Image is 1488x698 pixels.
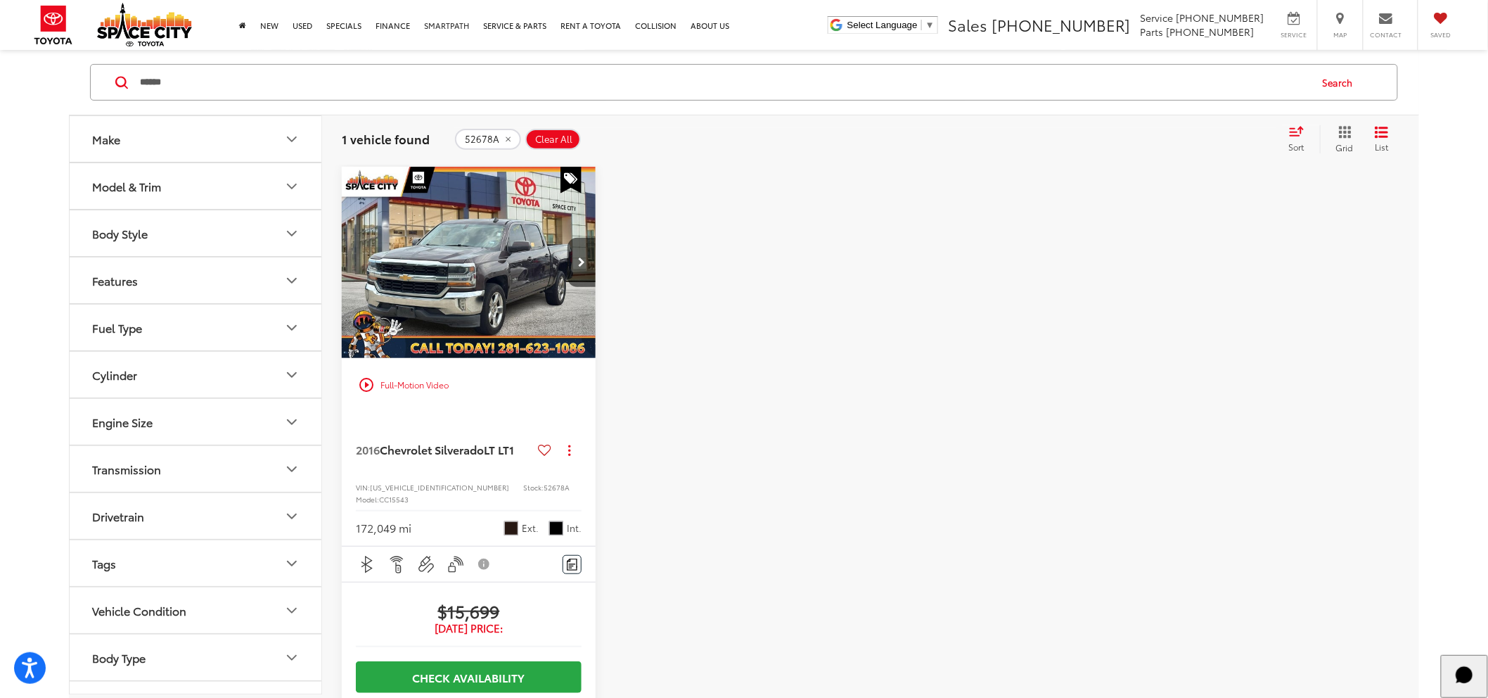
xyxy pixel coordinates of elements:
div: Features [92,274,138,287]
a: 2016Chevrolet SilveradoLT LT1 [356,442,532,457]
button: List View [1364,125,1399,153]
span: 52678A [544,482,570,493]
div: Model & Trim [283,178,300,195]
img: Aux Input [418,556,435,573]
div: 2016 Chevrolet Silverado LT LT1 0 [341,167,597,358]
span: Autumn Bronze Metallic [504,521,518,535]
button: MakeMake [70,116,323,162]
a: 2016 Chevrolet Silverado 1500 1LT 4x22016 Chevrolet Silverado 1500 1LT 4x22016 Chevrolet Silverad... [341,167,597,358]
div: Vehicle Condition [92,604,186,617]
button: View Disclaimer [473,550,496,579]
div: Transmission [283,461,300,478]
div: Cylinder [92,368,137,381]
span: CC15543 [379,494,409,505]
span: Stock: [523,482,544,493]
a: Check Availability [356,661,582,693]
span: ▼ [925,20,935,30]
button: CylinderCylinder [70,352,323,398]
button: Grid View [1320,125,1364,153]
div: Transmission [92,462,161,476]
button: Body TypeBody Type [70,635,323,680]
div: Tags [283,555,300,572]
span: [PHONE_NUMBER] [1167,25,1255,39]
span: Map [1325,30,1356,39]
span: Clear All [535,134,572,145]
span: [PHONE_NUMBER] [1176,11,1264,25]
span: [US_VEHICLE_IDENTIFICATION_NUMBER] [370,482,509,493]
span: Ext. [522,521,539,535]
span: Grid [1336,141,1354,153]
span: Int. [567,521,582,535]
span: $15,699 [356,600,582,621]
button: Fuel TypeFuel Type [70,305,323,350]
span: dropdown dots [568,445,570,456]
span: Service [1141,11,1174,25]
button: Select sort value [1282,125,1320,153]
span: 1 vehicle found [342,130,430,147]
button: Comments [563,555,582,574]
img: Space City Toyota [97,3,192,46]
button: Model & TrimModel & Trim [70,163,323,209]
span: Service [1278,30,1310,39]
span: 52678A [465,134,499,145]
button: Actions [557,438,582,462]
div: Body Style [283,225,300,242]
img: Comments [567,559,578,571]
div: Fuel Type [283,319,300,336]
button: Clear All [525,129,581,150]
div: Body Style [92,227,148,240]
div: 172,049 mi [356,520,411,536]
span: 2016 [356,441,380,457]
span: Special [560,167,582,193]
div: Vehicle Condition [283,602,300,619]
div: Make [283,131,300,148]
div: Model & Trim [92,179,161,193]
button: Body StyleBody Style [70,210,323,256]
div: Cylinder [283,367,300,383]
img: Remote Start [388,556,406,573]
div: Features [283,272,300,289]
div: Engine Size [92,415,153,429]
span: List [1375,141,1389,153]
div: Drivetrain [92,509,144,523]
span: Select Language [847,20,918,30]
span: [DATE] Price: [356,621,582,635]
span: ​ [921,20,922,30]
div: Tags [92,557,116,570]
button: Next image [567,238,596,287]
button: FeaturesFeatures [70,258,323,303]
span: Sort [1289,141,1304,153]
div: Engine Size [283,414,300,431]
input: Search by Make, Model, or Keyword [139,65,1309,99]
button: TagsTags [70,540,323,586]
button: Engine SizeEngine Size [70,399,323,445]
span: [PHONE_NUMBER] [992,13,1131,36]
img: 2016 Chevrolet Silverado 1500 1LT 4x2 [341,167,597,359]
div: Make [92,132,120,146]
div: Fuel Type [92,321,142,334]
div: Drivetrain [283,508,300,525]
button: Search [1309,65,1373,100]
div: Body Type [92,651,146,664]
span: Saved [1425,30,1456,39]
span: Black [549,521,563,535]
img: Bluetooth® [359,556,376,573]
span: Sales [948,13,987,36]
a: Select Language​ [847,20,935,30]
span: Parts [1141,25,1164,39]
div: Body Type [283,649,300,666]
svg: Start Chat [1447,657,1483,694]
span: LT LT1 [484,441,514,457]
button: TransmissionTransmission [70,446,323,492]
span: Contact [1371,30,1402,39]
img: Keyless Entry [447,556,464,573]
span: Model: [356,494,379,505]
span: VIN: [356,482,370,493]
button: DrivetrainDrivetrain [70,493,323,539]
span: Chevrolet Silverado [380,441,484,457]
button: remove 52678A [455,129,521,150]
button: Vehicle ConditionVehicle Condition [70,588,323,633]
